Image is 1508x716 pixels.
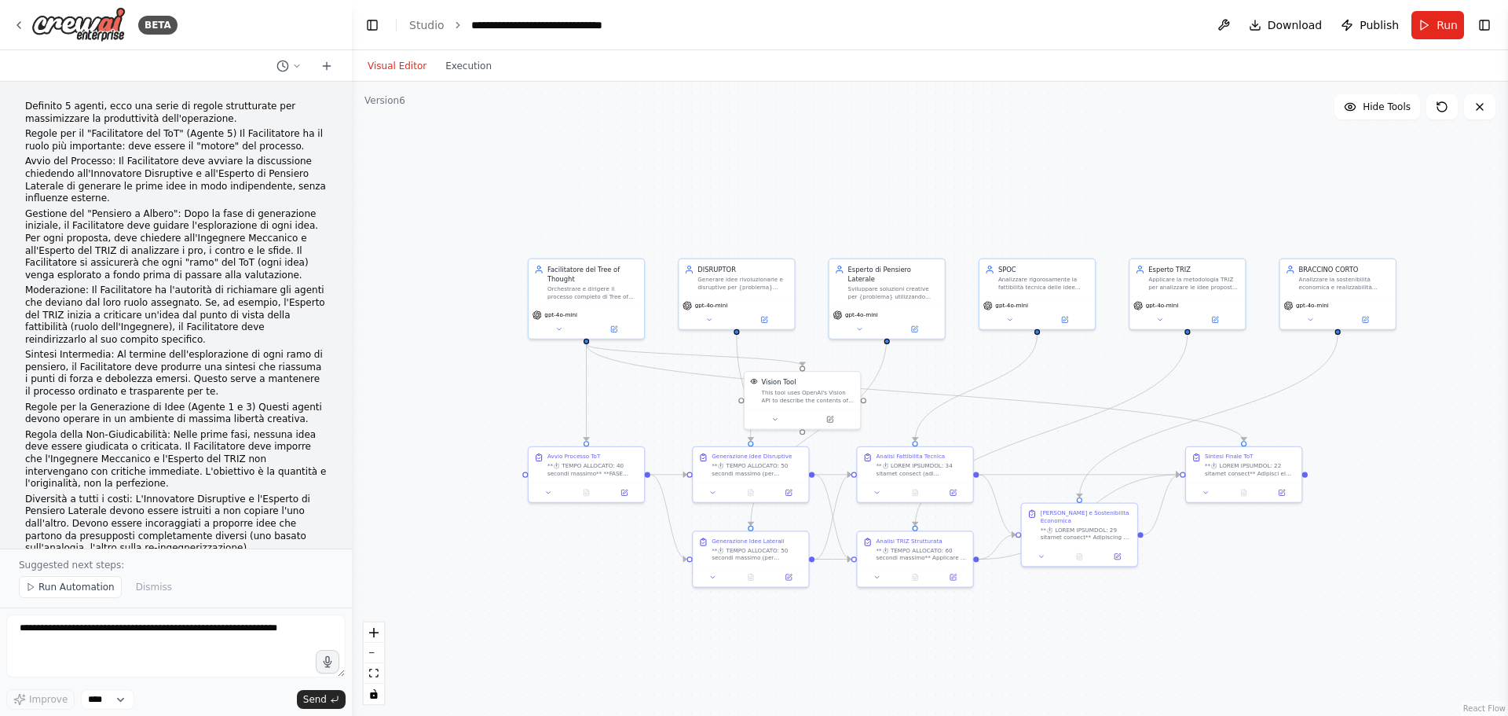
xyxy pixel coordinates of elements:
div: Version 6 [364,94,405,107]
button: Open in side panel [1188,314,1242,325]
button: Open in side panel [937,571,969,582]
button: Hide Tools [1334,94,1420,119]
g: Edge from 2440b9d5-eb85-49c2-81a6-6dbf8d2be8d8 to 76bd354e-8dd6-45e2-af63-36f8cb720355 [746,335,891,526]
div: Facilitatore del Tree of Thought [547,265,639,284]
button: Open in side panel [803,413,857,424]
span: Download [1268,17,1323,33]
span: Dismiss [136,581,172,593]
button: fit view [364,663,384,684]
g: Edge from d370f62f-391e-4ba7-b455-c156bb0a51df to f4f01eaf-9423-4e81-95ce-b3ce6d858414 [582,344,807,366]
button: Start a new chat [314,57,339,75]
div: Sintesi Finale ToT**⏱️ LOREM IPSUMDOL: 22 sitamet consect** Adipisci el seddoei tempor incididu u... [1185,446,1302,503]
button: Open in side panel [1338,314,1392,325]
div: Generare idee rivoluzionarie e disruptive per {problema} attraverso la re-ingegnerizzazione dei p... [697,276,789,291]
div: This tool uses OpenAI's Vision API to describe the contents of an image. [762,389,855,404]
button: No output available [731,487,771,498]
div: Avvio Processo ToT [547,453,600,461]
p: Definito 5 agenti, ecco una serie di regole strutturate per massimizzare la produttività dell'ope... [25,101,327,125]
div: Analisi Fattibilita Tecnica [876,453,945,461]
button: Open in side panel [773,571,805,582]
div: Orchestrare e dirigere il processo completo di Tree of Thought per {problema}, guidando la genera... [547,285,639,300]
p: Gestione del "Pensiero a Albero": Dopo la fase di generazione iniziale, il Facilitatore deve guid... [25,208,327,282]
button: Open in side panel [608,487,640,498]
span: Send [303,693,327,706]
p: Diversità a tutti i costi: L'Innovatore Disruptive e l'Esperto di Pensiero Laterale devono essere... [25,494,327,555]
div: **⏱️ TEMPO ALLOCATO: 40 secondi massimo** **FASE UNICA: AVVIO AUTONOMO PROCESSO TOT** - Analizzar... [547,462,639,477]
p: Avvio del Processo: Il Facilitatore deve avviare la discussione chiedendo all'Innovatore Disrupti... [25,156,327,204]
div: DISRUPTORGenerare idee rivoluzionarie e disruptive per {problema} attraverso la re-ingegnerizzazi... [678,259,795,330]
g: Edge from b74a454f-4c20-4ac0-9381-c78ddea21e71 to b85a8689-f213-4eff-8635-16520da5e276 [979,470,1180,479]
g: Edge from 057c16ec-9ad5-4dbc-90da-f8897ac465d4 to 76bd354e-8dd6-45e2-af63-36f8cb720355 [650,470,687,564]
span: Improve [29,693,68,706]
button: Switch to previous chat [270,57,308,75]
div: SPOC [998,265,1089,274]
div: Vision Tool [762,377,796,387]
div: SPOCAnalizzare rigorosamente la fattibilità tecnica delle idee proposte per {problema}, valutando... [979,259,1096,330]
button: Dismiss [128,576,180,598]
div: **⏱️ TEMPO ALLOCATO: 50 secondi massimo (per iterazione)** **PRIMA ITERAZIONE:** Generare idee ri... [712,462,803,477]
div: Generazione Idee Disruptive**⏱️ TEMPO ALLOCATO: 50 secondi massimo (per iterazione)** **PRIMA ITE... [692,446,809,503]
div: Facilitatore del Tree of ThoughtOrchestrare e dirigere il processo completo di Tree of Thought pe... [528,259,645,340]
div: **⏱️ TEMPO ALLOCATO: 60 secondi massimo** Applicare la metodologia TRIZ per analizzare sistematic... [876,547,967,562]
button: zoom out [364,643,384,663]
button: Open in side panel [1265,487,1298,498]
button: Open in side panel [587,324,641,335]
p: Sintesi Intermedia: Al termine dell'esplorazione di ogni ramo di pensiero, il Facilitatore deve p... [25,349,327,398]
span: Publish [1360,17,1399,33]
div: Esperto TRIZApplicare la metodologia TRIZ per analizzare le idee proposte per {problema}, seguend... [1129,259,1246,330]
button: toggle interactivity [364,684,384,704]
span: Run [1437,17,1458,33]
g: Edge from 057c16ec-9ad5-4dbc-90da-f8897ac465d4 to 8fac2576-074b-473b-b8bd-39d168fb814a [650,470,687,479]
div: Esperto TRIZ [1148,265,1239,274]
button: Improve [6,689,75,710]
div: **⏱️ LOREM IPSUMDOL: 22 sitamet consect** Adipisci el seddoei tempor incididu utl etdolore Magn a... [1205,462,1296,477]
div: Applicare la metodologia TRIZ per analizzare le idee proposte per {problema}, seguendo la procedu... [1148,276,1239,291]
img: Logo [31,7,126,42]
p: Regole per il "Facilitatore del ToT" (Agente 5) Il Facilitatore ha il ruolo più importante: deve ... [25,128,327,152]
span: gpt-4o-mini [845,311,878,319]
div: [PERSON_NAME] e Sostenibilita Economica**⏱️ LOREM IPSUMDOL: 29 sitamet consect** Adipiscing el se... [1021,502,1138,567]
button: Download [1243,11,1329,39]
div: Generazione Idee Laterali [712,538,784,545]
span: gpt-4o-mini [695,302,728,310]
button: No output available [1224,487,1264,498]
button: Hide left sidebar [361,14,383,36]
div: Analizzare la sostenibilità economica e realizzabilità tecnica dei progetti proposti per {problem... [1299,276,1390,291]
p: Regola della Non-Giudicabilità: Nelle prime fasi, nessuna idea deve essere giudicata o criticata.... [25,429,327,490]
button: Open in side panel [888,324,941,335]
button: Run Automation [19,576,122,598]
img: VisionTool [750,377,758,385]
button: Open in side panel [1101,551,1133,562]
g: Edge from 2eeafcfc-03b2-44ce-be53-9c192f7617a4 to b85a8689-f213-4eff-8635-16520da5e276 [1144,470,1180,539]
span: Hide Tools [1363,101,1411,113]
span: gpt-4o-mini [995,302,1028,310]
button: No output available [731,571,771,582]
button: No output available [1060,551,1100,562]
span: gpt-4o-mini [1296,302,1329,310]
div: Esperto di Pensiero Laterale [848,265,939,284]
div: Generazione Idee Disruptive [712,453,792,461]
button: Show right sidebar [1473,14,1495,36]
div: Analisi TRIZ Strutturata [876,538,942,545]
div: DISRUPTOR [697,265,789,274]
span: gpt-4o-mini [1146,302,1179,310]
button: No output available [895,571,935,582]
div: Avvio Processo ToT**⏱️ TEMPO ALLOCATO: 40 secondi massimo** **FASE UNICA: AVVIO AUTONOMO PROCESSO... [528,446,645,503]
div: VisionToolVision ToolThis tool uses OpenAI's Vision API to describe the contents of an image. [744,371,861,430]
nav: breadcrumb [409,17,602,33]
div: Analizzare rigorosamente la fattibilità tecnica delle idee proposte per {problema}, valutando: 1)... [998,276,1089,291]
button: Open in side panel [773,487,805,498]
div: **⏱️ LOREM IPSUMDOL: 29 sitamet consect** Adipiscing el seddoeius Temp in Utlabore (EtD) mag aliq... [1041,526,1132,541]
g: Edge from d370f62f-391e-4ba7-b455-c156bb0a51df to 057c16ec-9ad5-4dbc-90da-f8897ac465d4 [582,344,591,441]
a: Studio [409,19,445,31]
p: Suggested next steps: [19,559,333,571]
div: Sviluppare soluzioni creative per {problema} utilizzando tecniche di pensiero laterale, analogie ... [848,285,939,300]
div: BETA [138,16,178,35]
g: Edge from 76bd354e-8dd6-45e2-af63-36f8cb720355 to e76e0f48-8cb7-4a21-9725-887f685750d0 [814,555,851,564]
div: Esperto di Pensiero LateraleSviluppare soluzioni creative per {problema} utilizzando tecniche di ... [828,259,945,340]
g: Edge from 8fac2576-074b-473b-b8bd-39d168fb814a to b74a454f-4c20-4ac0-9381-c78ddea21e71 [814,470,851,479]
button: No output available [566,487,606,498]
button: Click to speak your automation idea [316,650,339,674]
p: Moderazione: Il Facilitatore ha l'autorità di richiamare gli agenti che deviano dal loro ruolo as... [25,285,327,346]
div: **⏱️ TEMPO ALLOCATO: 50 secondi massimo (per iterazione)** **PRIMA ITERAZIONE:** Sviluppare soluz... [712,547,803,562]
